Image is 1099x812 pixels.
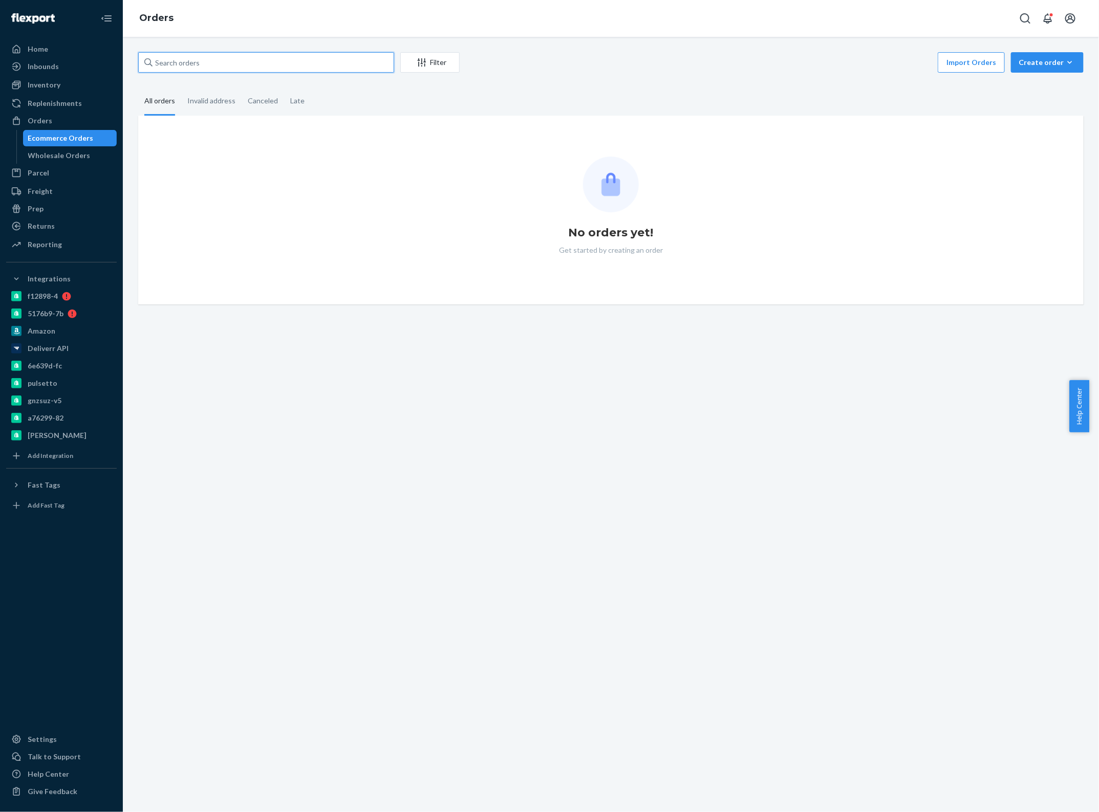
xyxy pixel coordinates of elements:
[28,413,63,423] div: a76299-82
[401,57,459,68] div: Filter
[28,752,81,762] div: Talk to Support
[1015,8,1036,29] button: Open Search Box
[6,236,117,253] a: Reporting
[1069,380,1089,432] button: Help Center
[6,477,117,493] button: Fast Tags
[6,340,117,357] a: Deliverr API
[23,147,117,164] a: Wholesale Orders
[28,501,64,510] div: Add Fast Tag
[28,150,91,161] div: Wholesale Orders
[28,326,55,336] div: Amazon
[28,98,82,108] div: Replenishments
[28,480,60,490] div: Fast Tags
[290,87,305,114] div: Late
[28,769,69,779] div: Help Center
[28,133,94,143] div: Ecommerce Orders
[28,430,87,441] div: [PERSON_NAME]
[28,61,59,72] div: Inbounds
[138,52,394,73] input: Search orders
[6,95,117,112] a: Replenishments
[6,358,117,374] a: 6e639d-fc
[569,225,654,241] h1: No orders yet!
[28,451,73,460] div: Add Integration
[28,396,61,406] div: gnzsuz-v5
[28,221,55,231] div: Returns
[6,183,117,200] a: Freight
[6,288,117,304] a: f12898-4
[6,497,117,514] a: Add Fast Tag
[144,87,175,116] div: All orders
[1019,57,1076,68] div: Create order
[23,130,117,146] a: Ecommerce Orders
[6,427,117,444] a: [PERSON_NAME]
[6,410,117,426] a: a76299-82
[28,274,71,284] div: Integrations
[6,749,117,765] a: Talk to Support
[6,271,117,287] button: Integrations
[938,52,1005,73] button: Import Orders
[131,4,182,33] ol: breadcrumbs
[28,44,48,54] div: Home
[28,361,62,371] div: 6e639d-fc
[6,77,117,93] a: Inventory
[28,378,57,388] div: pulsetto
[28,116,52,126] div: Orders
[96,8,117,29] button: Close Navigation
[28,204,44,214] div: Prep
[6,783,117,800] button: Give Feedback
[28,734,57,744] div: Settings
[28,786,77,797] div: Give Feedback
[28,239,62,250] div: Reporting
[28,291,58,301] div: f12898-4
[6,218,117,234] a: Returns
[6,165,117,181] a: Parcel
[6,41,117,57] a: Home
[6,375,117,391] a: pulsetto
[139,12,174,24] a: Orders
[6,766,117,782] a: Help Center
[28,80,60,90] div: Inventory
[6,448,117,464] a: Add Integration
[187,87,235,114] div: Invalid address
[28,343,69,354] div: Deliverr API
[1011,52,1084,73] button: Create order
[28,309,63,319] div: 5176b9-7b
[6,731,117,748] a: Settings
[6,113,117,129] a: Orders
[6,201,117,217] a: Prep
[1038,8,1058,29] button: Open notifications
[6,58,117,75] a: Inbounds
[6,392,117,409] a: gnzsuz-v5
[11,13,55,24] img: Flexport logo
[400,52,460,73] button: Filter
[28,168,49,178] div: Parcel
[6,323,117,339] a: Amazon
[583,157,639,212] img: Empty list
[1060,8,1081,29] button: Open account menu
[559,245,663,255] p: Get started by creating an order
[6,305,117,322] a: 5176b9-7b
[248,87,278,114] div: Canceled
[28,186,53,196] div: Freight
